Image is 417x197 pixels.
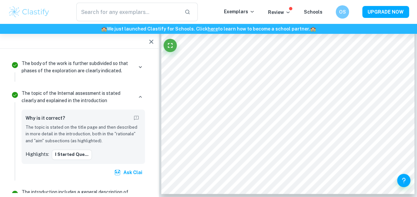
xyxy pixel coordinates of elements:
[11,61,19,69] svg: Correct
[304,9,322,15] a: Schools
[397,174,410,187] button: Help and Feedback
[336,5,349,19] button: OS
[22,60,133,74] p: The body of the work is further subdivided so that phases of the exploration are clearly indicated.
[26,114,65,122] h6: Why is it correct?
[11,91,19,99] svg: Correct
[339,8,346,16] h6: OS
[224,8,255,15] p: Exemplars
[1,25,416,33] h6: We just launched Clastify for Schools. Click to learn how to become a school partner.
[113,166,145,178] button: Ask Clai
[114,169,121,176] img: clai.svg
[268,9,291,16] p: Review
[310,26,316,32] span: 🏫
[208,26,218,32] a: here
[101,26,107,32] span: 🏫
[22,90,133,104] p: The topic of the Internal assessment is stated clearly and explained in the introduction
[132,113,141,123] button: Report mistake/confusion
[52,150,92,160] button: I started que...
[164,39,177,52] button: Fullscreen
[26,124,141,144] p: The topic is stated on the title page and then described in more detail in the introduction, both...
[8,5,50,19] img: Clastify logo
[76,3,179,21] input: Search for any exemplars...
[26,151,49,158] p: Highlights:
[362,6,409,18] button: UPGRADE NOW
